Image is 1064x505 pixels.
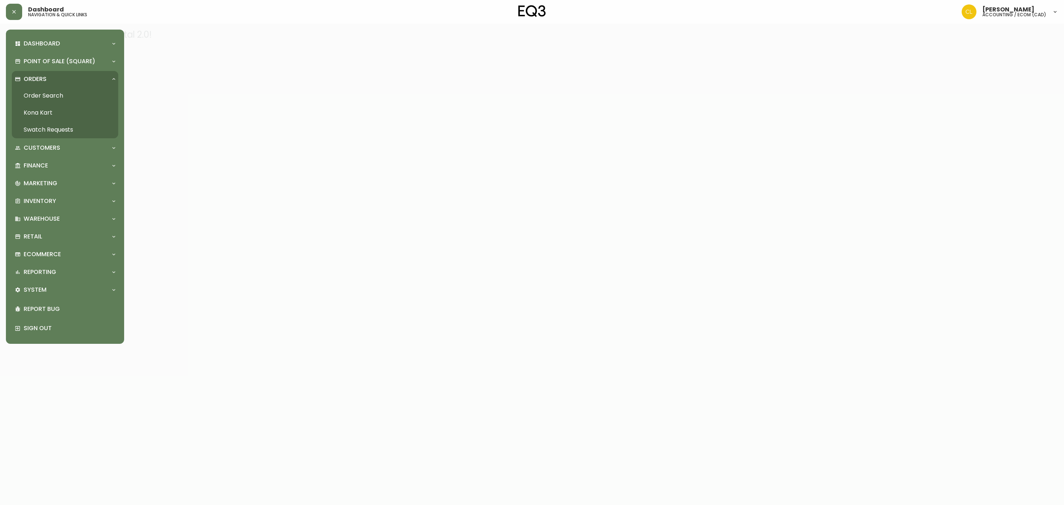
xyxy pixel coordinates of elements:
p: Warehouse [24,215,60,223]
p: Sign Out [24,324,115,332]
div: Orders [12,71,118,87]
p: Dashboard [24,40,60,48]
div: Ecommerce [12,246,118,262]
div: Dashboard [12,35,118,52]
p: Finance [24,162,48,170]
div: Inventory [12,193,118,209]
img: logo [518,5,546,17]
p: Customers [24,144,60,152]
p: Point of Sale (Square) [24,57,95,65]
div: Sign Out [12,319,118,338]
a: Order Search [12,87,118,104]
a: Kona Kart [12,104,118,121]
div: Marketing [12,175,118,192]
p: Orders [24,75,47,83]
p: Reporting [24,268,56,276]
div: Finance [12,157,118,174]
div: Report Bug [12,299,118,319]
p: Inventory [24,197,56,205]
p: Retail [24,233,42,241]
h5: navigation & quick links [28,13,87,17]
p: Marketing [24,179,57,187]
div: Reporting [12,264,118,280]
p: Ecommerce [24,250,61,258]
p: System [24,286,47,294]
img: c8a50d9e0e2261a29cae8bb82ebd33d8 [962,4,976,19]
div: Retail [12,228,118,245]
div: Point of Sale (Square) [12,53,118,70]
span: [PERSON_NAME] [982,7,1034,13]
a: Swatch Requests [12,121,118,138]
div: Customers [12,140,118,156]
h5: accounting / ecom (cad) [982,13,1046,17]
div: Warehouse [12,211,118,227]
span: Dashboard [28,7,64,13]
p: Report Bug [24,305,115,313]
div: System [12,282,118,298]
